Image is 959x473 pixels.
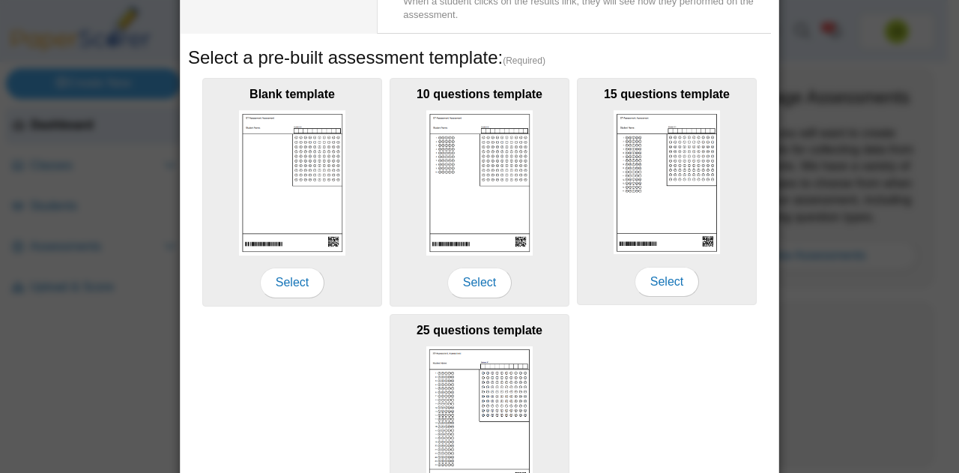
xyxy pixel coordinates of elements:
[447,268,512,298] span: Select
[503,55,545,67] span: (Required)
[614,110,720,254] img: scan_sheet_15_questions.png
[604,88,730,100] b: 15 questions template
[239,110,345,255] img: scan_sheet_blank.png
[249,88,335,100] b: Blank template
[635,267,699,297] span: Select
[417,88,542,100] b: 10 questions template
[417,324,542,337] b: 25 questions template
[426,110,533,255] img: scan_sheet_10_questions.png
[188,45,771,70] h5: Select a pre-built assessment template:
[260,268,324,298] span: Select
